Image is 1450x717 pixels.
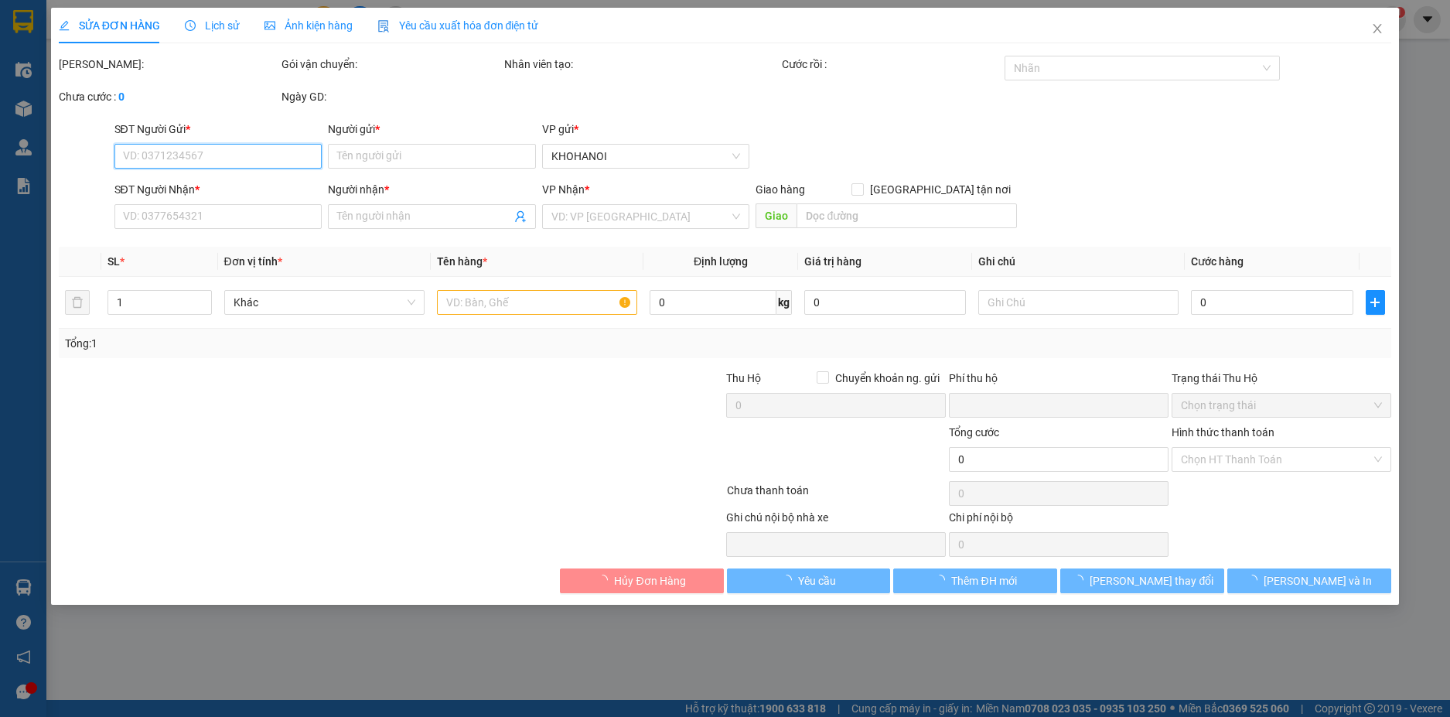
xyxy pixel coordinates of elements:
[114,121,322,138] div: SĐT Người Gửi
[560,568,724,593] button: Hủy Đơn Hàng
[504,56,780,73] div: Nhân viên tạo:
[726,372,761,384] span: Thu Hộ
[1090,572,1213,589] span: [PERSON_NAME] thay đổi
[59,88,278,105] div: Chưa cước :
[1371,22,1383,35] span: close
[1356,8,1399,51] button: Close
[264,19,353,32] span: Ảnh kiện hàng
[1073,575,1090,586] span: loading
[798,572,836,589] span: Yêu cầu
[1181,394,1382,417] span: Chọn trạng thái
[756,203,797,228] span: Giao
[694,255,748,268] span: Định lượng
[781,575,798,586] span: loading
[437,255,487,268] span: Tên hàng
[234,291,415,314] span: Khác
[725,482,948,509] div: Chưa thanh toán
[437,290,637,315] input: VD: Bàn, Ghế
[224,255,282,268] span: Đơn vị tính
[281,56,501,73] div: Gói vận chuyển:
[949,509,1169,532] div: Chi phí nội bộ
[264,20,275,31] span: picture
[1366,296,1385,309] span: plus
[281,88,501,105] div: Ngày GD:
[726,509,946,532] div: Ghi chú nội bộ nhà xe
[756,183,805,196] span: Giao hàng
[1247,575,1264,586] span: loading
[776,290,792,315] span: kg
[107,255,120,268] span: SL
[951,572,1016,589] span: Thêm ĐH mới
[118,90,125,103] b: 0
[65,290,90,315] button: delete
[542,121,750,138] div: VP gửi
[114,181,322,198] div: SĐT Người Nhận
[65,335,560,352] div: Tổng: 1
[185,19,240,32] span: Lịch sử
[514,210,527,223] span: user-add
[551,145,741,168] span: KHOHANOI
[59,56,278,73] div: [PERSON_NAME]:
[727,568,891,593] button: Yêu cầu
[377,20,390,32] img: icon
[978,290,1179,315] input: Ghi Chú
[59,19,160,32] span: SỬA ĐƠN HÀNG
[972,247,1185,277] th: Ghi chú
[1366,290,1386,315] button: plus
[893,568,1057,593] button: Thêm ĐH mới
[804,255,861,268] span: Giá trị hàng
[949,426,999,439] span: Tổng cước
[797,203,1017,228] input: Dọc đường
[1227,568,1391,593] button: [PERSON_NAME] và In
[1264,572,1372,589] span: [PERSON_NAME] và In
[377,19,539,32] span: Yêu cầu xuất hóa đơn điện tử
[934,575,951,586] span: loading
[1060,568,1224,593] button: [PERSON_NAME] thay đổi
[829,370,946,387] span: Chuyển khoản ng. gửi
[1172,370,1391,387] div: Trạng thái Thu Hộ
[597,575,614,586] span: loading
[328,181,536,198] div: Người nhận
[542,183,585,196] span: VP Nhận
[185,20,196,31] span: clock-circle
[864,181,1017,198] span: [GEOGRAPHIC_DATA] tận nơi
[59,20,70,31] span: edit
[782,56,1001,73] div: Cước rồi :
[1191,255,1244,268] span: Cước hàng
[949,370,1169,393] div: Phí thu hộ
[1172,426,1274,439] label: Hình thức thanh toán
[614,572,685,589] span: Hủy Đơn Hàng
[328,121,536,138] div: Người gửi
